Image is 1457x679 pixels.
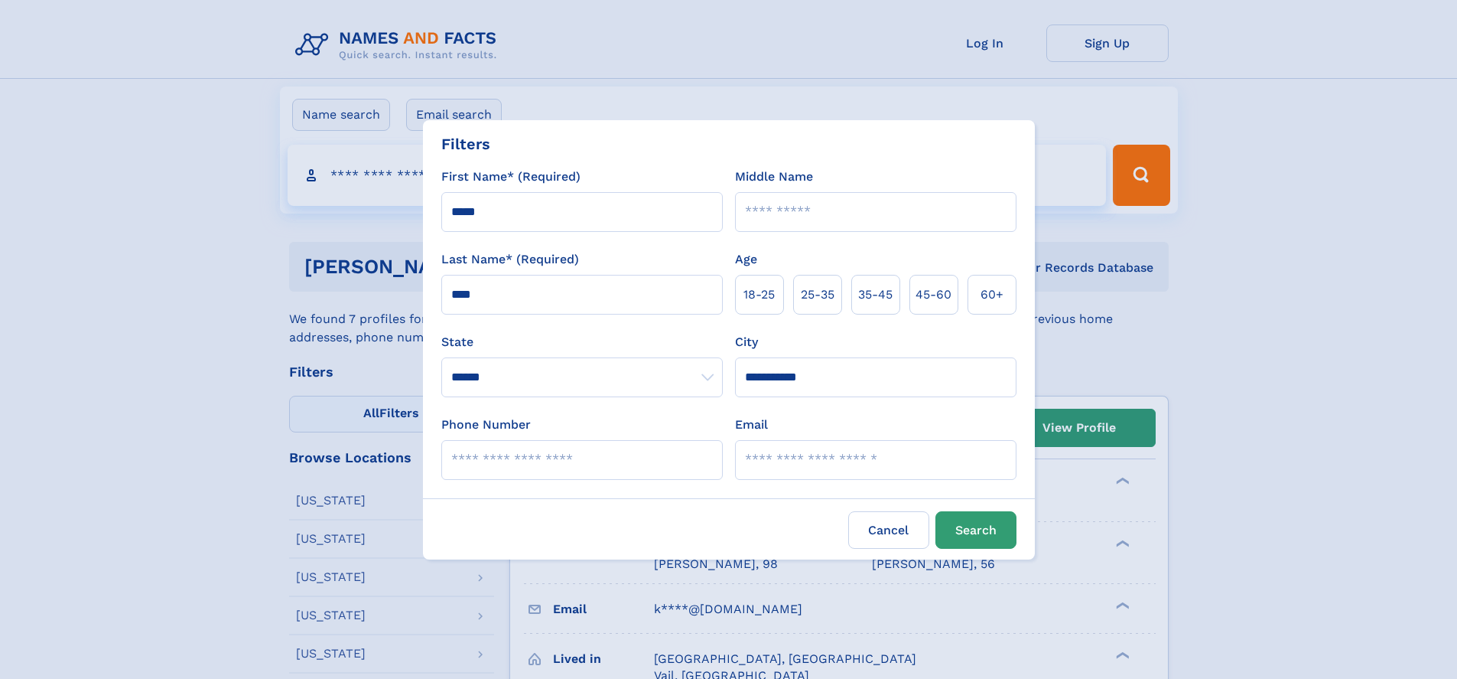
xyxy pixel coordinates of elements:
[848,511,929,549] label: Cancel
[441,250,579,269] label: Last Name* (Required)
[981,286,1003,304] span: 60+
[441,168,581,186] label: First Name* (Required)
[743,286,775,304] span: 18‑25
[441,333,723,351] label: State
[441,132,490,155] div: Filters
[735,168,813,186] label: Middle Name
[735,333,758,351] label: City
[441,416,531,434] label: Phone Number
[735,250,757,269] label: Age
[801,286,834,304] span: 25‑35
[858,286,893,304] span: 35‑45
[935,511,1016,549] button: Search
[916,286,951,304] span: 45‑60
[735,416,768,434] label: Email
